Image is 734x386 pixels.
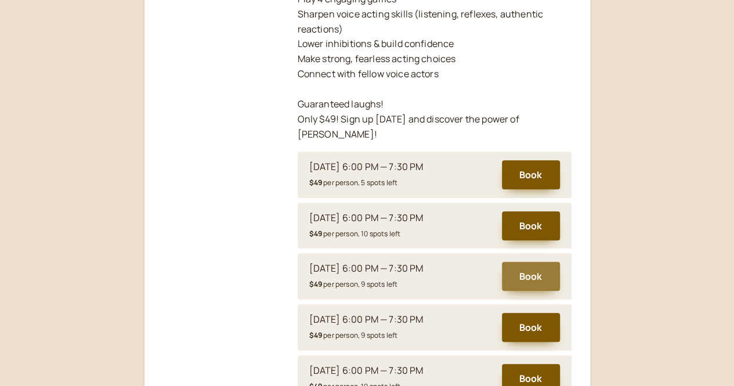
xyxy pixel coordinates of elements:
div: [DATE] 6:00 PM — 7:30 PM [309,363,424,378]
b: $49 [309,229,322,239]
small: per person, 9 spots left [309,330,398,340]
div: [DATE] 6:00 PM — 7:30 PM [309,261,424,276]
div: [DATE] 6:00 PM — 7:30 PM [309,312,424,327]
div: [DATE] 6:00 PM — 7:30 PM [309,211,424,226]
b: $49 [309,330,322,340]
button: Book [502,313,560,342]
button: Book [502,160,560,189]
button: Book [502,211,560,240]
small: per person, 10 spots left [309,229,401,239]
b: $49 [309,178,322,187]
button: Book [502,262,560,291]
small: per person, 5 spots left [309,178,398,187]
b: $49 [309,279,322,289]
small: per person, 9 spots left [309,279,398,289]
div: [DATE] 6:00 PM — 7:30 PM [309,160,424,175]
